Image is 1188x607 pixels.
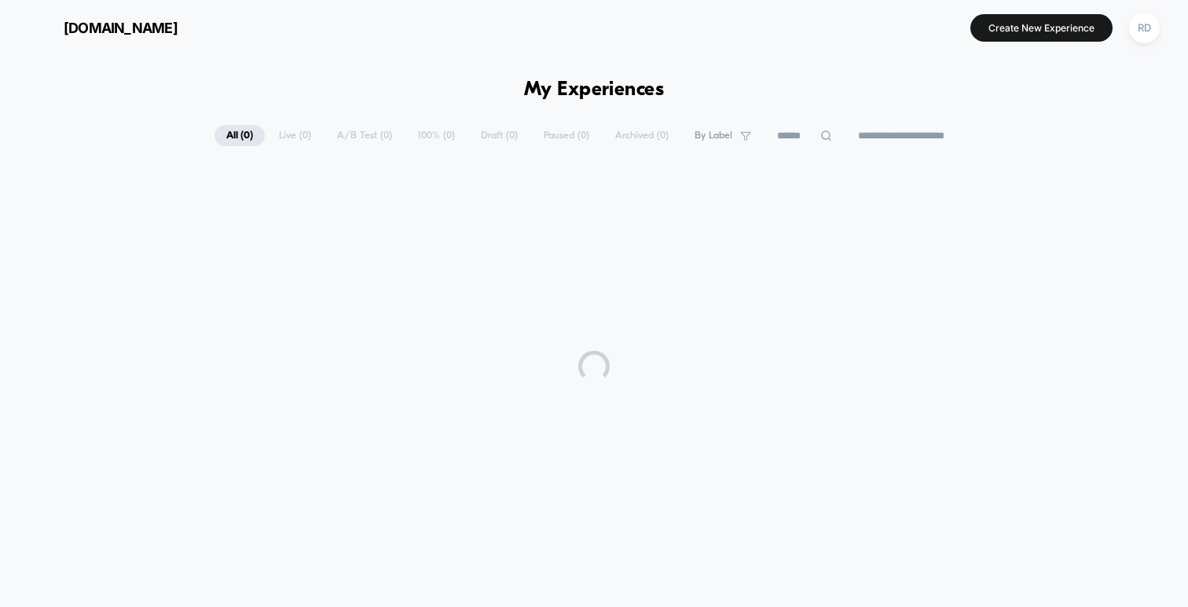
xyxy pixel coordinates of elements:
div: RD [1129,13,1160,43]
span: By Label [695,130,732,142]
button: RD [1124,12,1164,44]
h1: My Experiences [524,79,665,101]
button: Create New Experience [970,14,1113,42]
span: [DOMAIN_NAME] [64,20,178,36]
span: All ( 0 ) [214,125,265,146]
button: [DOMAIN_NAME] [24,15,182,40]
